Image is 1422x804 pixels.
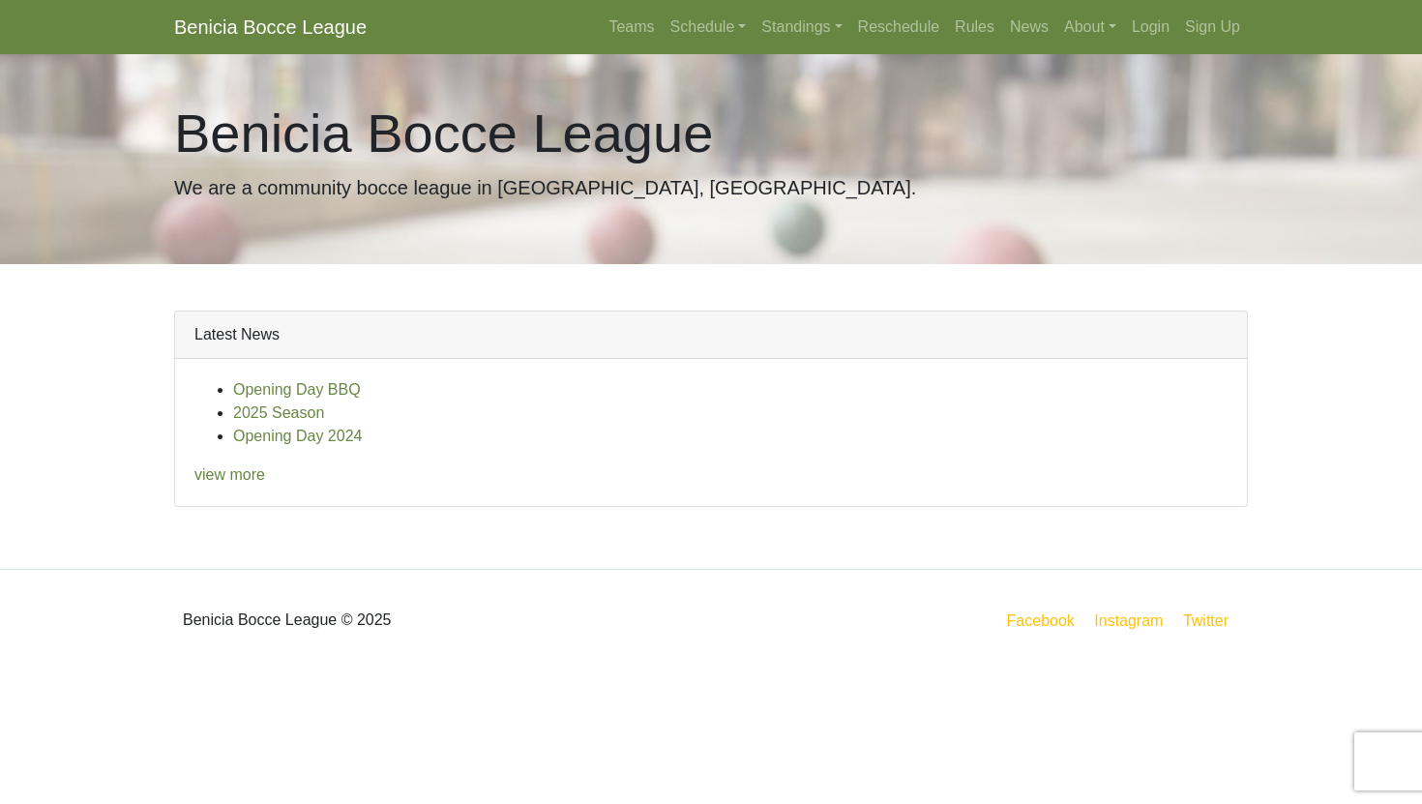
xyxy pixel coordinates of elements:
[1177,8,1248,46] a: Sign Up
[754,8,849,46] a: Standings
[233,404,324,421] a: 2025 Season
[1090,609,1167,633] a: Instagram
[194,466,265,483] a: view more
[1002,8,1056,46] a: News
[174,173,1248,202] p: We are a community bocce league in [GEOGRAPHIC_DATA], [GEOGRAPHIC_DATA].
[1003,609,1079,633] a: Facebook
[233,381,361,398] a: Opening Day BBQ
[174,8,367,46] a: Benicia Bocce League
[850,8,948,46] a: Reschedule
[233,428,362,444] a: Opening Day 2024
[1179,609,1244,633] a: Twitter
[601,8,662,46] a: Teams
[160,585,711,655] div: Benicia Bocce League © 2025
[947,8,1002,46] a: Rules
[174,101,1248,165] h1: Benicia Bocce League
[1056,8,1124,46] a: About
[175,312,1247,359] div: Latest News
[1124,8,1177,46] a: Login
[663,8,755,46] a: Schedule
